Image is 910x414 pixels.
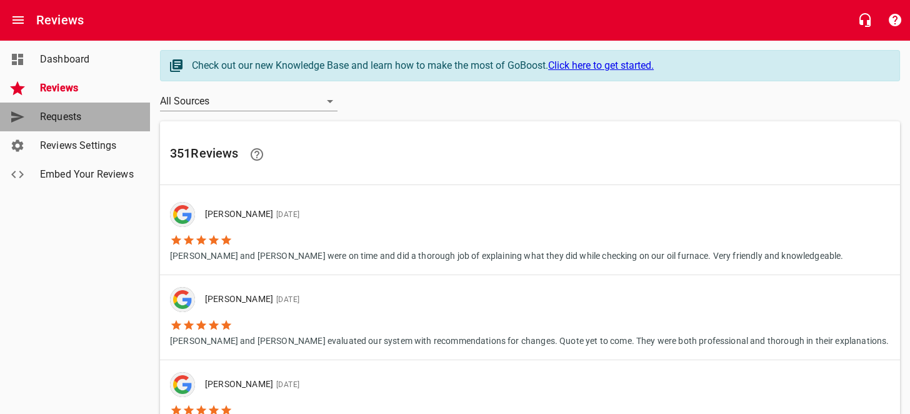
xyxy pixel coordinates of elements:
[205,378,880,391] p: [PERSON_NAME]
[170,139,890,169] h6: 351 Review s
[273,380,299,389] span: [DATE]
[170,202,195,227] img: google-dark.png
[160,91,337,111] div: All Sources
[40,81,135,96] span: Reviews
[170,372,195,397] div: Google
[880,5,910,35] button: Support Portal
[273,210,299,219] span: [DATE]
[170,202,195,227] div: Google
[160,190,900,275] a: [PERSON_NAME][DATE][PERSON_NAME] and [PERSON_NAME] were on time and did a thorough job of explain...
[170,287,195,312] img: google-dark.png
[170,372,195,397] img: google-dark.png
[850,5,880,35] button: Live Chat
[192,58,887,73] div: Check out our new Knowledge Base and learn how to make the most of GoBoost.
[40,109,135,124] span: Requests
[205,208,833,221] p: [PERSON_NAME]
[170,287,195,312] div: Google
[242,139,272,169] a: Learn facts about why reviews are important
[205,293,879,306] p: [PERSON_NAME]
[273,295,299,304] span: [DATE]
[36,10,84,30] h6: Reviews
[170,246,843,263] p: [PERSON_NAME] and [PERSON_NAME] were on time and did a thorough job of explaining what they did w...
[160,275,900,360] a: [PERSON_NAME][DATE][PERSON_NAME] and [PERSON_NAME] evaluated our system with recommendations for ...
[170,331,889,348] p: [PERSON_NAME] and [PERSON_NAME] evaluated our system with recommendations for changes. Quote yet ...
[3,5,33,35] button: Open drawer
[548,59,654,71] a: Click here to get started.
[40,138,135,153] span: Reviews Settings
[40,167,135,182] span: Embed Your Reviews
[40,52,135,67] span: Dashboard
